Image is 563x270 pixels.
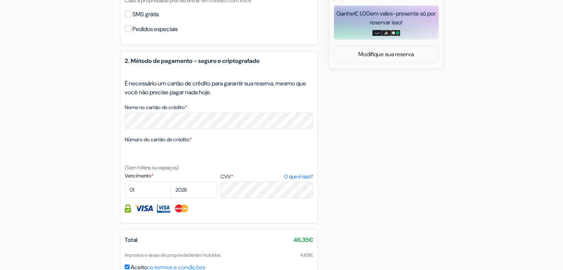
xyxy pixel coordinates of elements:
font: SMS grátis [133,10,159,18]
img: uber-uber-eats-card.png [391,30,400,36]
font: 46,35€ [294,236,313,244]
font: contorno_de_erro [125,67,267,76]
img: MasterCard [174,204,189,213]
img: Visa [135,204,153,213]
font: CVV [221,173,231,180]
img: Informações do cartão de crédito totalmente protegidas e criptografadas [125,204,131,213]
font: O que é isso? [284,173,313,180]
font: 2. Método de pagamento - seguro e criptografado [125,57,259,65]
font: Ganhe [336,10,354,17]
font: (Sem hifens ou espaços) [125,164,179,171]
font: Impostos e taxas de propriedade [125,252,194,258]
font: Pedidos especiais [133,25,178,33]
font: Número do cartão de crédito [125,136,190,143]
img: adidas-card.png [382,30,391,36]
font: 4,65€ [300,252,313,258]
font: € 1,00 [354,10,370,17]
img: Visa Electron [157,204,170,213]
font: Vencimento [125,172,151,179]
font: Modifique sua reserva [358,50,414,58]
a: O que é isso? [284,173,313,180]
font: É necessário um cartão de crédito para garantir sua reserva, mesmo que você não precise pagar nad... [125,80,306,96]
img: amazon-card-no-text.png [372,30,382,36]
font: Nome no cartão de crédito [125,104,185,111]
a: contorno_de_erro [125,64,267,76]
font: Total [125,236,137,244]
a: Modifique sua reserva [334,47,438,61]
font: não incluídos [194,252,221,258]
font: em vales-presente só por reservar isso! [370,10,436,26]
